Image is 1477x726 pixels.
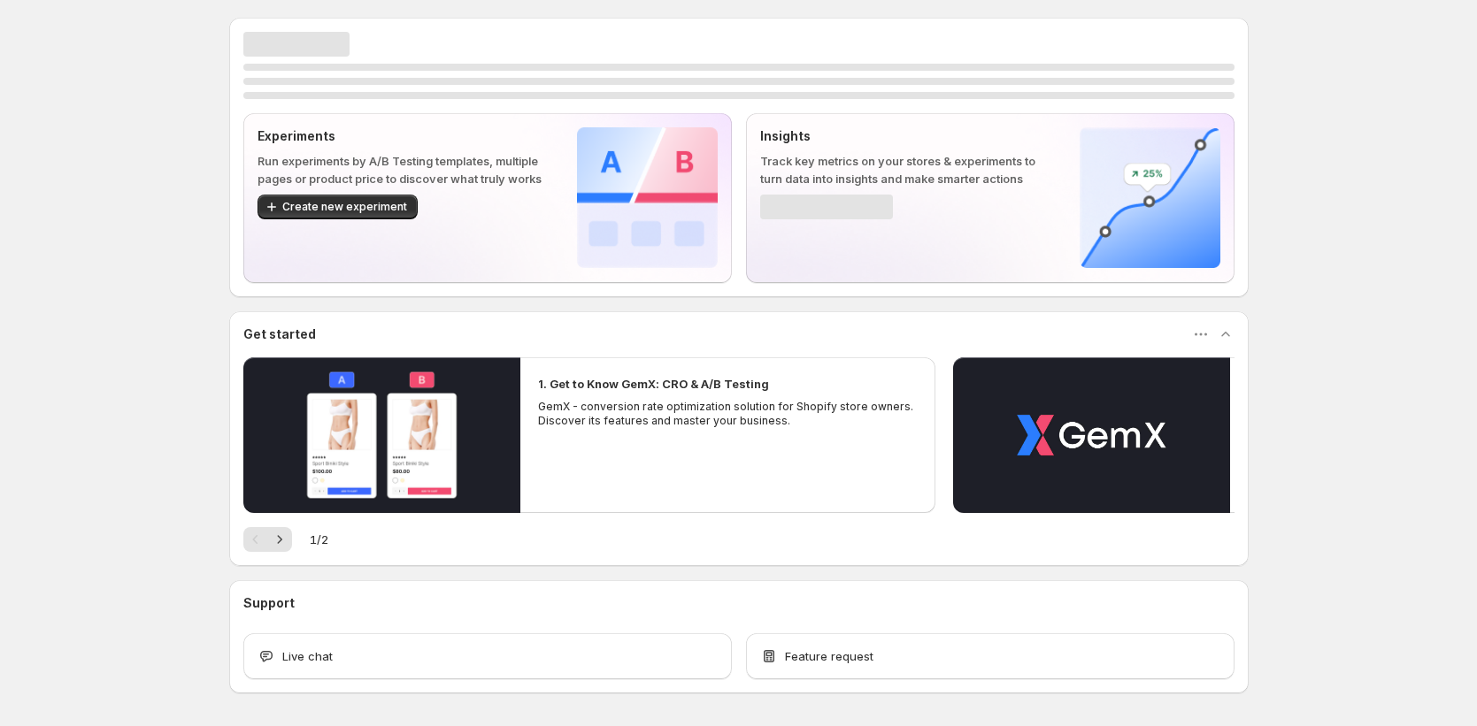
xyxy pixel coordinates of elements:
h3: Get started [243,325,316,343]
button: Create new experiment [258,195,418,219]
button: Play video [953,357,1230,513]
span: Live chat [282,647,333,665]
span: 1 / 2 [310,531,328,548]
button: Play video [243,357,520,513]
img: Insights [1080,127,1220,268]
span: Create new experiment [282,200,407,214]
h2: 1. Get to Know GemX: CRO & A/B Testing [538,375,769,393]
p: GemX - conversion rate optimization solution for Shopify store owners. Discover its features and ... [538,400,919,428]
img: Experiments [577,127,718,268]
p: Insights [760,127,1051,145]
h3: Support [243,594,295,612]
button: Next [267,527,292,552]
p: Track key metrics on your stores & experiments to turn data into insights and make smarter actions [760,152,1051,187]
nav: Pagination [243,527,292,552]
p: Run experiments by A/B Testing templates, multiple pages or product price to discover what truly ... [258,152,549,187]
span: Feature request [785,647,873,665]
p: Experiments [258,127,549,145]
